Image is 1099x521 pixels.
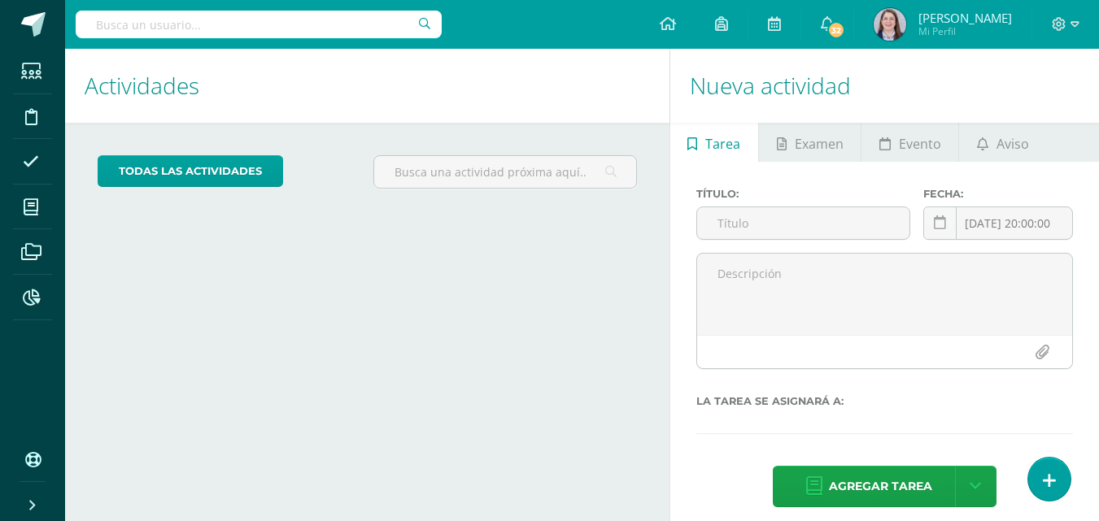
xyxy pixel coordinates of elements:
span: Mi Perfil [918,24,1012,38]
h1: Nueva actividad [690,49,1079,123]
span: [PERSON_NAME] [918,10,1012,26]
input: Busca un usuario... [76,11,442,38]
a: Evento [861,123,958,162]
span: Agregar tarea [829,467,932,506]
input: Fecha de entrega [924,207,1072,239]
label: La tarea se asignará a: [696,395,1073,407]
input: Busca una actividad próxima aquí... [374,156,635,188]
label: Fecha: [923,188,1073,200]
h1: Actividades [85,49,650,123]
span: Aviso [997,124,1029,163]
input: Título [697,207,910,239]
span: Tarea [705,124,740,163]
label: Título: [696,188,911,200]
span: Examen [795,124,844,163]
span: 32 [827,21,845,39]
a: todas las Actividades [98,155,283,187]
a: Tarea [670,123,758,162]
img: 46637be256d535e9256e21443625f59e.png [874,8,906,41]
a: Aviso [959,123,1046,162]
a: Examen [759,123,861,162]
span: Evento [899,124,941,163]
